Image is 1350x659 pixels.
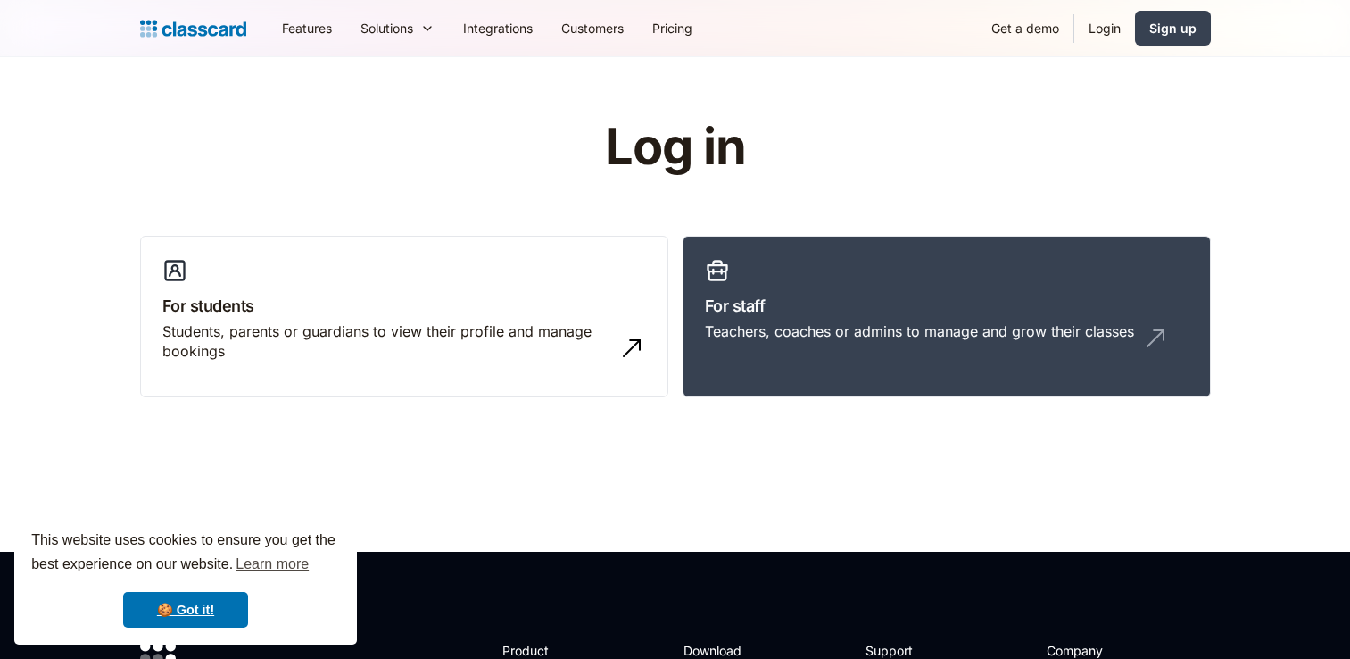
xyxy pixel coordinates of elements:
div: Students, parents or guardians to view their profile and manage bookings [162,321,610,362]
div: cookieconsent [14,513,357,645]
div: Solutions [360,19,413,38]
span: This website uses cookies to ensure you get the best experience on our website. [31,530,340,578]
a: Get a demo [977,8,1073,48]
a: Login [1074,8,1135,48]
div: Solutions [346,8,449,48]
a: Integrations [449,8,547,48]
a: Sign up [1135,11,1211,46]
h3: For students [162,294,646,318]
a: For studentsStudents, parents or guardians to view their profile and manage bookings [140,236,668,398]
div: Sign up [1149,19,1197,38]
h3: For staff [705,294,1188,318]
a: Pricing [638,8,707,48]
a: learn more about cookies [233,551,311,578]
a: dismiss cookie message [123,592,248,628]
a: Customers [547,8,638,48]
div: Teachers, coaches or admins to manage and grow their classes [705,321,1134,341]
a: Features [268,8,346,48]
a: For staffTeachers, coaches or admins to manage and grow their classes [683,236,1211,398]
a: home [140,16,246,41]
h1: Log in [392,120,958,175]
